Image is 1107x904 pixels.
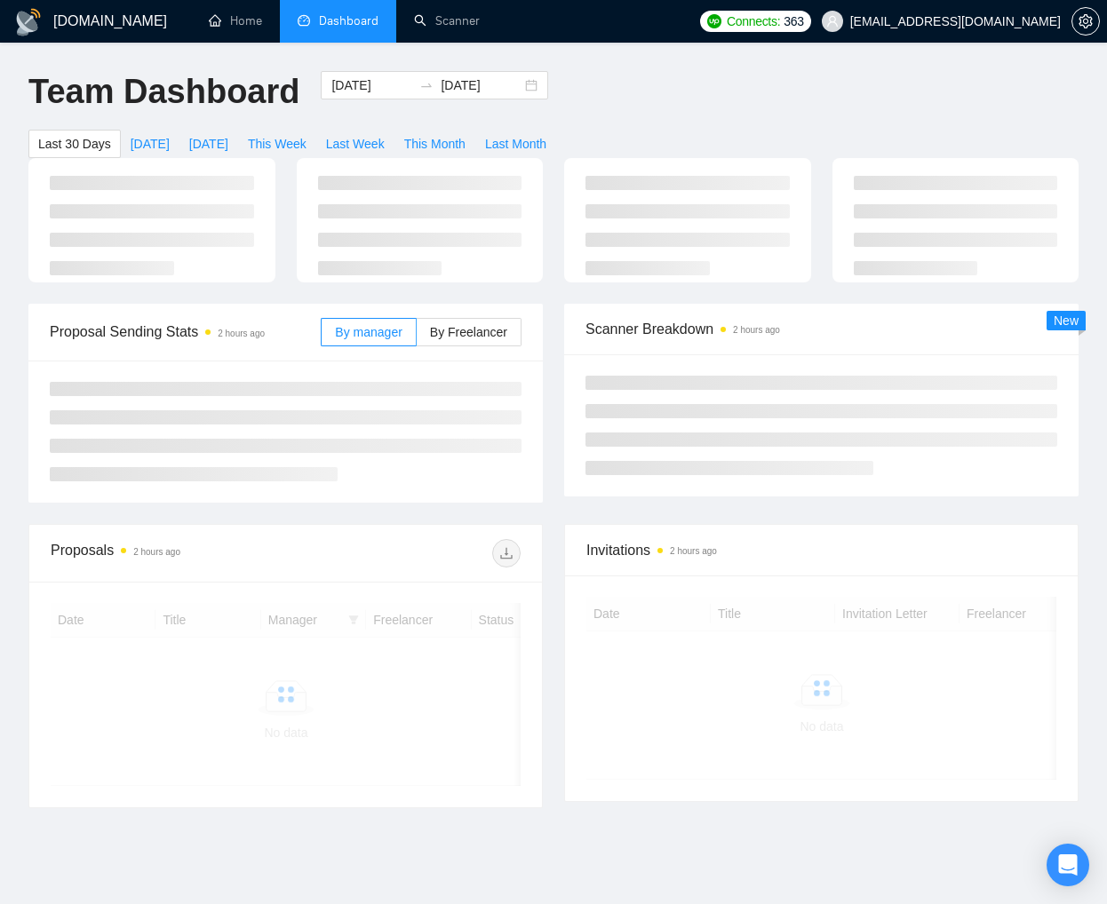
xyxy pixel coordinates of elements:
[733,325,780,335] time: 2 hours ago
[14,8,43,36] img: logo
[1071,7,1100,36] button: setting
[441,75,522,95] input: End date
[784,12,803,31] span: 363
[298,14,310,27] span: dashboard
[485,134,546,154] span: Last Month
[133,547,180,557] time: 2 hours ago
[28,71,299,113] h1: Team Dashboard
[419,78,434,92] span: to
[189,134,228,154] span: [DATE]
[218,329,265,338] time: 2 hours ago
[1072,14,1099,28] span: setting
[209,13,262,28] a: homeHome
[121,130,179,158] button: [DATE]
[335,325,402,339] span: By manager
[707,14,721,28] img: upwork-logo.png
[1047,844,1089,886] div: Open Intercom Messenger
[586,539,1056,561] span: Invitations
[326,134,385,154] span: Last Week
[1054,313,1079,328] span: New
[394,130,475,158] button: This Month
[51,539,286,567] div: Proposals
[331,75,412,95] input: Start date
[670,546,717,556] time: 2 hours ago
[131,134,170,154] span: [DATE]
[238,130,316,158] button: This Week
[316,130,394,158] button: Last Week
[585,318,1057,340] span: Scanner Breakdown
[50,321,321,343] span: Proposal Sending Stats
[430,325,507,339] span: By Freelancer
[727,12,780,31] span: Connects:
[1071,14,1100,28] a: setting
[475,130,556,158] button: Last Month
[28,130,121,158] button: Last 30 Days
[414,13,480,28] a: searchScanner
[404,134,466,154] span: This Month
[319,13,378,28] span: Dashboard
[38,134,111,154] span: Last 30 Days
[248,134,307,154] span: This Week
[419,78,434,92] span: swap-right
[179,130,238,158] button: [DATE]
[826,15,839,28] span: user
